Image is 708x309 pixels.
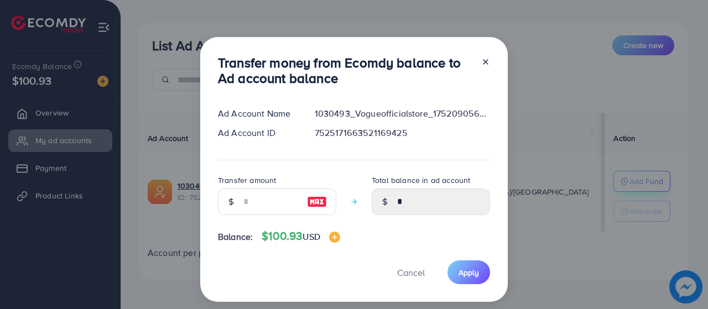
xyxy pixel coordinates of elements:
span: USD [303,231,320,243]
div: Ad Account Name [209,107,306,120]
div: Ad Account ID [209,127,306,139]
div: 1030493_Vogueofficialstore_1752090569997 [306,107,499,120]
label: Total balance in ad account [372,175,470,186]
span: Apply [459,267,479,278]
h4: $100.93 [262,229,340,243]
span: Cancel [397,266,425,279]
button: Cancel [383,260,439,284]
img: image [307,195,327,208]
h3: Transfer money from Ecomdy balance to Ad account balance [218,55,472,87]
img: image [329,232,340,243]
div: 7525171663521169425 [306,127,499,139]
button: Apply [447,260,490,284]
span: Balance: [218,231,253,243]
label: Transfer amount [218,175,276,186]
